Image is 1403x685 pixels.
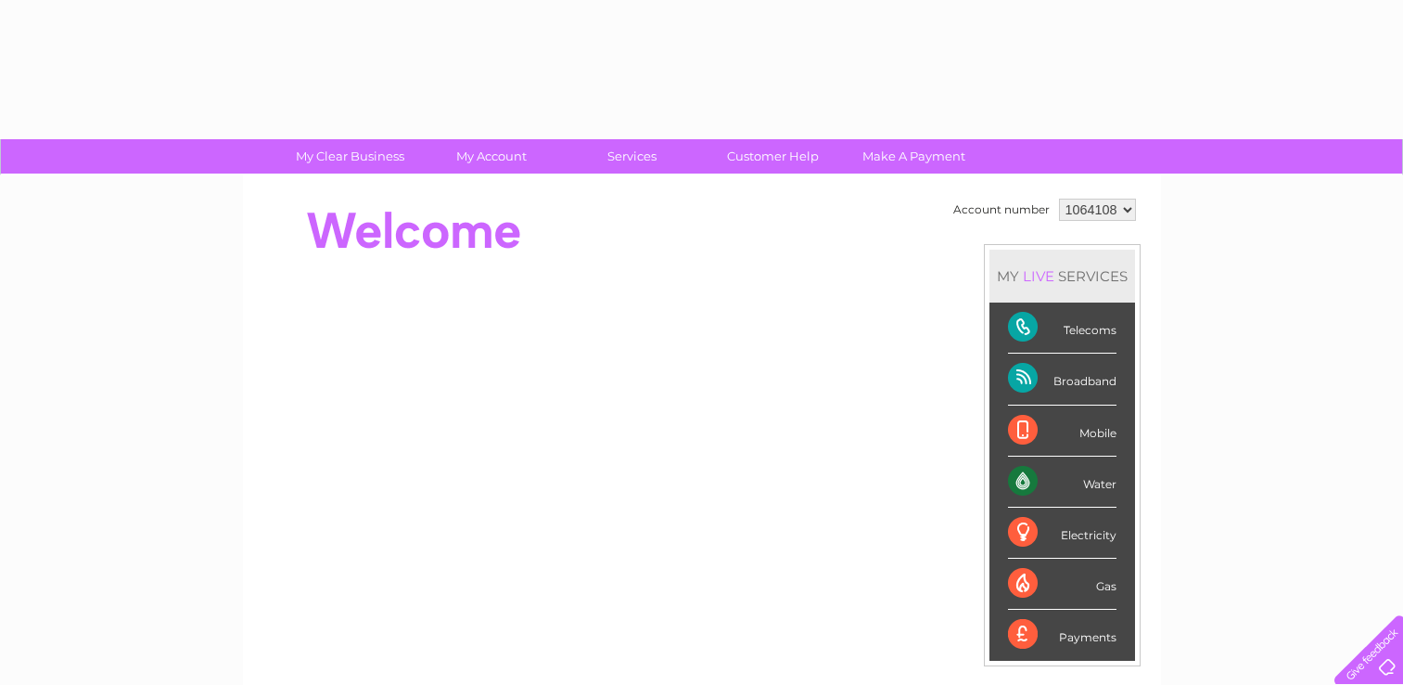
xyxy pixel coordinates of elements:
[1019,267,1058,285] div: LIVE
[1008,610,1116,660] div: Payments
[274,139,427,174] a: My Clear Business
[1008,406,1116,457] div: Mobile
[1008,303,1116,354] div: Telecoms
[837,139,990,174] a: Make A Payment
[949,194,1054,226] td: Account number
[989,250,1135,303] div: MY SERVICES
[1008,354,1116,405] div: Broadband
[415,139,568,174] a: My Account
[1008,508,1116,559] div: Electricity
[696,139,849,174] a: Customer Help
[1008,559,1116,610] div: Gas
[1008,457,1116,508] div: Water
[555,139,708,174] a: Services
